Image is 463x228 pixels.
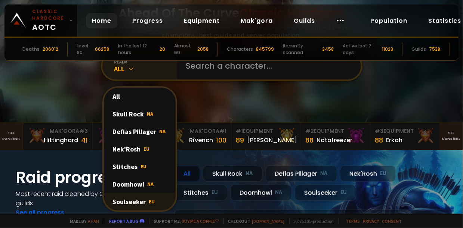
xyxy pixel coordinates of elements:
[288,13,321,28] a: Guilds
[320,170,328,177] small: NA
[178,13,226,28] a: Equipment
[119,4,345,22] h1: Ahead Of The Curve
[265,166,337,182] div: Defias Pillager
[104,193,176,210] div: Soulseeker
[4,4,77,37] a: Classic HardcoreAOTC
[375,127,383,135] span: # 3
[375,127,435,135] div: Equipment
[182,53,352,79] input: Search a character...
[16,166,165,189] h1: Raid progress
[235,13,279,28] a: Mak'gora
[16,208,64,217] a: See all progress
[236,135,244,145] div: 89
[86,13,117,28] a: Home
[375,135,383,145] div: 88
[174,166,200,182] div: All
[301,123,370,150] a: #2Equipment88Notafreezer
[22,46,40,53] div: Deaths
[295,185,356,201] div: Soulseeker
[411,46,426,53] div: Guilds
[252,218,285,224] a: [DOMAIN_NAME]
[149,218,219,224] span: Support me,
[246,170,253,177] small: NA
[23,123,93,150] a: Mak'Gora#3Hittinghard41
[174,185,227,201] div: Stitches
[104,140,176,158] div: Nek'Rosh
[203,166,262,182] div: Skull Rock
[322,46,334,53] div: 3458
[182,218,219,224] a: Buy me a coffee
[95,46,109,53] div: 66258
[118,43,156,56] div: In the last 12 hours
[305,127,314,135] span: # 2
[236,127,296,135] div: Equipment
[340,189,347,196] small: EU
[247,135,297,145] div: [PERSON_NAME]
[283,43,319,56] div: Recently scanned
[149,198,155,205] span: EU
[230,185,292,201] div: Doomhowl
[440,123,463,150] a: Seeranking
[79,127,88,135] span: # 3
[275,189,283,196] small: NA
[386,135,402,145] div: Erkah
[114,65,177,73] div: All
[147,110,154,117] span: NA
[317,135,352,145] div: Notafreezer
[88,218,99,224] a: a fan
[197,46,209,53] div: 2058
[44,135,78,145] div: Hittinghard
[104,105,176,123] div: Skull Rock
[340,166,396,182] div: Nek'Rosh
[216,135,226,145] div: 100
[160,128,166,135] span: NA
[370,123,440,150] a: #3Equipment88Erkah
[343,43,379,56] div: Active last 7 days
[126,13,169,28] a: Progress
[219,127,226,135] span: # 1
[289,218,334,224] span: v. d752d5 - production
[162,123,232,150] a: Mak'Gora#1Rîvench100
[223,218,285,224] span: Checkout
[382,218,402,224] a: Consent
[104,88,176,105] div: All
[28,127,88,135] div: Mak'Gora
[227,46,253,53] div: Characters
[97,127,157,135] div: Mak'Gora
[382,46,393,53] div: 11023
[212,189,218,196] small: EU
[174,43,195,56] div: Almost 60
[305,135,314,145] div: 88
[43,46,58,53] div: 206012
[364,13,413,28] a: Population
[256,46,274,53] div: 845799
[93,123,162,150] a: Mak'Gora#2Rivench100
[32,8,67,33] span: AOTC
[189,135,213,145] div: Rîvench
[81,135,88,145] div: 41
[236,127,243,135] span: # 1
[144,146,150,152] span: EU
[114,59,177,65] div: realm
[66,218,99,224] span: Made by
[231,123,301,150] a: #1Equipment89[PERSON_NAME]
[167,127,227,135] div: Mak'Gora
[363,218,379,224] a: Privacy
[160,46,165,53] div: 20
[380,170,386,177] small: EU
[141,163,147,170] span: EU
[148,181,154,187] span: NA
[429,46,440,53] div: 7538
[104,123,176,140] div: Defias Pillager
[109,218,139,224] a: Report a bug
[346,218,360,224] a: Terms
[104,158,176,175] div: Stitches
[104,175,176,193] div: Doomhowl
[32,8,67,22] small: Classic Hardcore
[305,127,365,135] div: Equipment
[77,43,92,56] div: Level 60
[16,189,165,208] h4: Most recent raid cleaned by Classic Hardcore guilds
